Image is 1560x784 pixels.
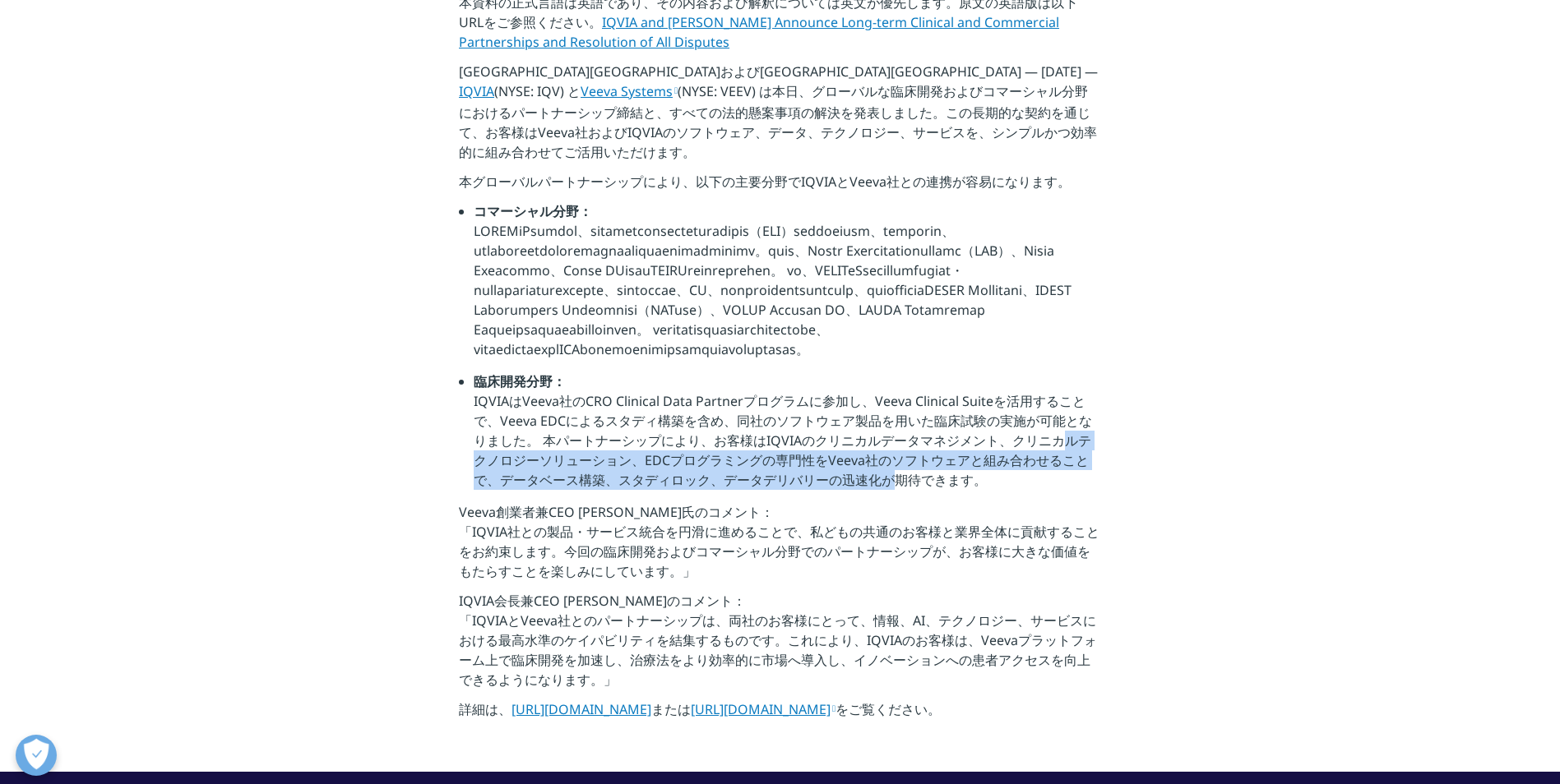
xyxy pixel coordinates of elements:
a: IQVIA [459,82,494,100]
li: IQVIAはVeeva社のCRO Clinical Data Partnerプログラムに参加し、Veeva Clinical Suiteを活用することで、Veeva EDCによるスタディ構築を含... [474,371,1101,502]
p: Veeva創業者兼CEO [PERSON_NAME]氏のコメント： 「IQVIA社との製品・サービス統合を円滑に進めることで、私どもの共通のお客様と業界全体に貢献することをお約束します。今回の臨... [459,502,1101,591]
a: [URL][DOMAIN_NAME] [691,700,836,718]
p: 詳細は、 または をご覧ください。 [459,699,1101,731]
button: 優先設定センターを開く [16,735,57,776]
a: Veeva Systems [581,82,678,100]
p: IQVIA会長兼CEO [PERSON_NAME]のコメント： 「IQVIAとVeeva社とのパートナーシップは、両社のお客様にとって、情報、AI、テクノロジー、サービスにおける最高水準のケイパ... [459,591,1101,699]
strong: 臨床開発分野： [474,372,566,390]
p: [GEOGRAPHIC_DATA][GEOGRAPHIC_DATA]および[GEOGRAPHIC_DATA][GEOGRAPHIC_DATA] — [DATE] — (NYSE: IQV) と ... [459,62,1101,172]
a: IQVIA and [PERSON_NAME] Announce Long-term Clinical and Commercial Partnerships and Resolution of... [459,13,1059,51]
p: 本グローバルパートナーシップにより、以下の主要分野でIQVIAとVeeva社との連携が容易になります。 [459,172,1101,201]
strong: コマーシャル分野： [474,202,592,220]
li: LOREMiPsumdol、sitametconsecteturadipis（ELI）seddoeiusm、temporin、utlaboreetdoloremagnaaliquaenimadm... [474,201,1101,371]
a: [URL][DOMAIN_NAME] [512,700,651,718]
